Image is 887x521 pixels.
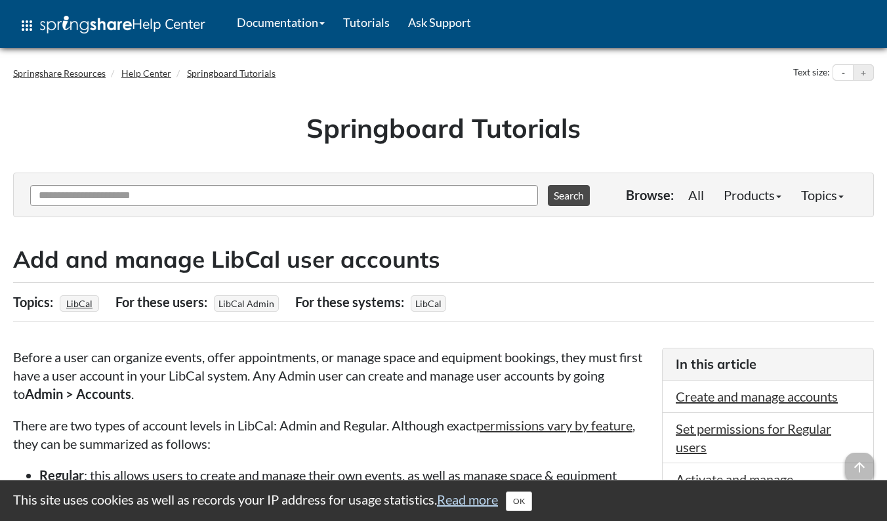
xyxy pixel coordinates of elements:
a: Ask Support [399,6,480,39]
div: Text size: [791,64,833,81]
a: Set permissions for Regular users [676,421,831,455]
a: Springshare Resources [13,68,106,79]
p: Browse: [626,186,674,204]
a: Create and manage accounts [676,388,838,404]
a: Tutorials [334,6,399,39]
p: There are two types of account levels in LibCal: Admin and Regular. Although exact , they can be ... [13,416,649,453]
h1: Springboard Tutorials [23,110,864,146]
button: Search [548,185,590,206]
h3: In this article [676,355,860,373]
a: Products [714,182,791,208]
div: For these users: [115,289,211,314]
a: Activate and manage Appointments for a user [676,471,813,505]
button: Increase text size [854,65,873,81]
div: For these systems: [295,289,407,314]
a: Topics [791,182,854,208]
a: Help Center [121,68,171,79]
span: Help Center [132,15,205,32]
span: arrow_upward [845,453,874,482]
a: LibCal [64,294,94,313]
a: All [678,182,714,208]
a: arrow_upward [845,454,874,470]
strong: Regular [39,467,84,483]
a: permissions vary by feature [476,417,632,433]
h2: Add and manage LibCal user accounts [13,243,874,276]
strong: Admin > Accounts [25,386,131,402]
div: Topics: [13,289,56,314]
span: LibCal [411,295,446,312]
img: Springshare [40,16,132,33]
li: : this allows users to create and manage their own events, as well as manage space & equipment bo... [39,466,649,503]
span: apps [19,18,35,33]
a: Read more [437,491,498,507]
a: Springboard Tutorials [187,68,276,79]
a: Documentation [228,6,334,39]
span: LibCal Admin [214,295,279,312]
button: Decrease text size [833,65,853,81]
button: Close [506,491,532,511]
p: Before a user can organize events, offer appointments, or manage space and equipment bookings, th... [13,348,649,403]
a: apps Help Center [10,6,215,45]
